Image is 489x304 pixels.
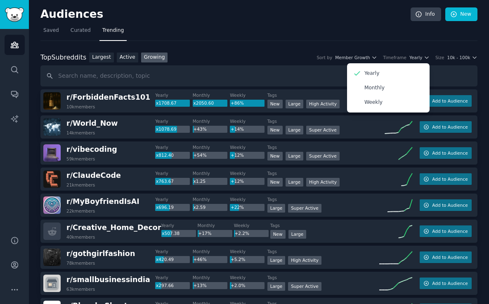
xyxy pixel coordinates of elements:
[99,24,127,41] a: Trending
[5,7,24,22] img: GummySearch logo
[231,179,244,184] span: +12%
[447,55,477,60] button: 10k - 100k
[66,130,95,136] div: 14k members
[420,199,472,211] button: Add to Audience
[432,254,468,260] span: Add to Audience
[306,152,340,160] div: Super Active
[267,100,283,108] div: New
[43,92,61,110] img: ForbiddenFacts101
[66,286,95,292] div: 63k members
[193,144,230,150] dt: Monthly
[231,101,244,105] span: +86%
[230,144,267,150] dt: Weekly
[156,283,174,288] span: x297.66
[267,92,379,98] dt: Tags
[432,124,468,130] span: Add to Audience
[234,231,249,236] span: +2.2%
[267,118,379,124] dt: Tags
[267,275,379,280] dt: Tags
[68,24,94,41] a: Curated
[432,280,468,286] span: Add to Audience
[161,223,198,228] dt: Yearly
[364,99,383,106] p: Weekly
[432,202,468,208] span: Add to Audience
[156,153,174,158] span: x812.40
[40,65,477,86] input: Search name, description, topic
[445,7,477,22] a: New
[66,249,135,258] span: r/ gothgirlfashion
[66,145,117,153] span: r/ vibecoding
[231,283,245,288] span: +2.0%
[71,27,91,34] span: Curated
[267,170,379,176] dt: Tags
[155,118,192,124] dt: Yearly
[267,144,379,150] dt: Tags
[432,98,468,104] span: Add to Audience
[286,152,304,160] div: Large
[231,127,244,132] span: +14%
[193,92,230,98] dt: Monthly
[194,179,206,184] span: x1.25
[288,230,307,239] div: Large
[66,171,121,180] span: r/ ClaudeCode
[432,228,468,234] span: Add to Audience
[231,205,244,210] span: +22%
[43,275,61,292] img: smallbusinessindia
[194,101,214,105] span: x2050.60
[411,7,441,22] a: Info
[194,127,207,132] span: +43%
[435,55,444,60] div: Size
[432,150,468,156] span: Add to Audience
[156,179,174,184] span: x763.67
[230,92,267,98] dt: Weekly
[230,170,267,176] dt: Weekly
[40,24,62,41] a: Saved
[66,182,95,188] div: 21k members
[43,170,61,188] img: ClaudeCode
[193,170,230,176] dt: Monthly
[43,249,61,266] img: gothgirlfashion
[409,55,422,60] span: Yearly
[267,196,379,202] dt: Tags
[230,249,267,254] dt: Weekly
[364,84,385,92] p: Monthly
[66,234,95,240] div: 40k members
[66,223,161,232] span: r/ Creative_Home_Decor
[194,205,206,210] span: x2.59
[156,101,177,105] span: x1708.67
[420,121,472,133] button: Add to Audience
[193,196,230,202] dt: Monthly
[117,53,138,63] a: Active
[156,127,177,132] span: x1078.69
[409,55,430,60] button: Yearly
[288,282,321,291] div: Super Active
[383,55,406,60] div: Timeframe
[194,153,207,158] span: +54%
[193,275,230,280] dt: Monthly
[286,178,304,187] div: Large
[286,126,304,134] div: Large
[193,249,230,254] dt: Monthly
[66,104,95,110] div: 10k members
[306,178,340,187] div: High Activity
[335,55,370,60] span: Member Growth
[447,55,470,60] span: 10k - 100k
[267,152,283,160] div: New
[267,126,283,134] div: New
[155,144,192,150] dt: Yearly
[267,256,286,265] div: Large
[432,176,468,182] span: Add to Audience
[155,92,192,98] dt: Yearly
[66,275,150,284] span: r/ smallbusinessindia
[420,225,472,237] button: Add to Audience
[420,95,472,107] button: Add to Audience
[89,53,114,63] a: Largest
[66,260,95,266] div: 78k members
[141,53,168,63] a: Growing
[162,231,180,236] span: x507.38
[66,119,118,127] span: r/ World_Now
[156,205,174,210] span: x696.19
[306,126,340,134] div: Super Active
[234,223,270,228] dt: Weekly
[267,282,286,291] div: Large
